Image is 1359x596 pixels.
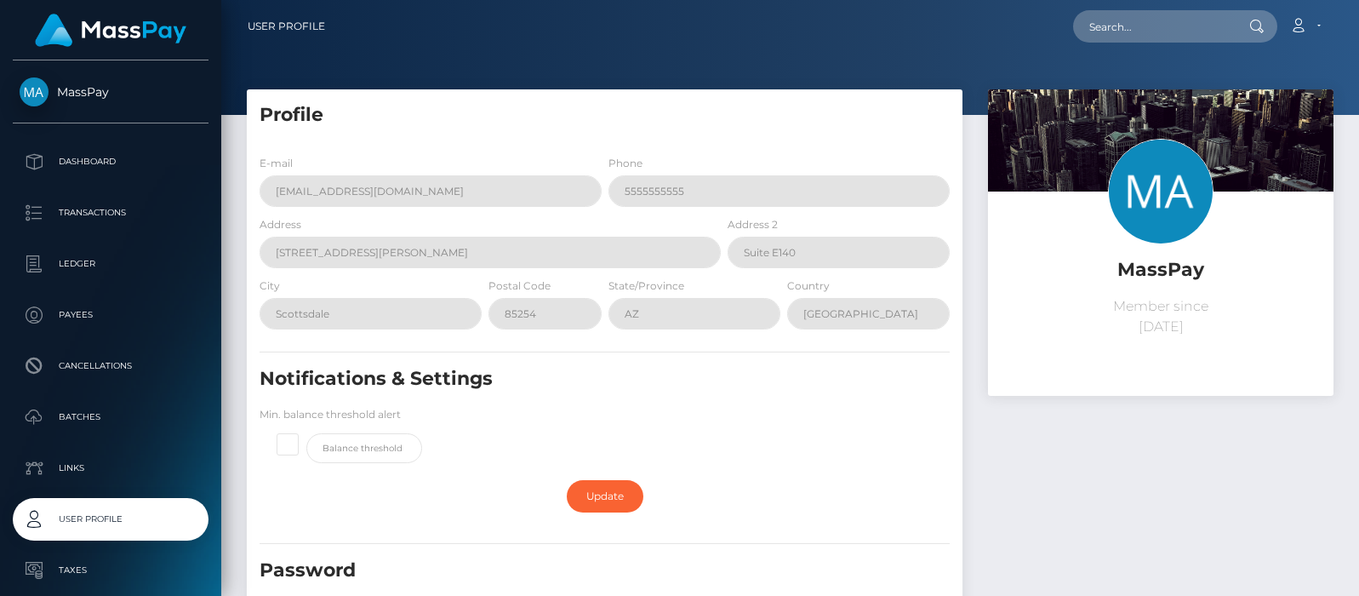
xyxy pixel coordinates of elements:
[260,407,401,422] label: Min. balance threshold alert
[1001,257,1321,284] h5: MassPay
[13,498,208,541] a: User Profile
[20,251,202,277] p: Ledger
[260,278,280,294] label: City
[20,200,202,226] p: Transactions
[20,404,202,430] p: Batches
[13,84,208,100] span: MassPay
[260,156,293,171] label: E-mail
[20,77,49,106] img: MassPay
[13,447,208,490] a: Links
[1073,10,1233,43] input: Search...
[13,140,208,183] a: Dashboard
[13,396,208,438] a: Batches
[20,302,202,328] p: Payees
[20,149,202,175] p: Dashboard
[35,14,186,47] img: MassPay Logo
[488,278,551,294] label: Postal Code
[787,278,830,294] label: Country
[20,558,202,583] p: Taxes
[567,480,643,513] a: Update
[13,192,208,234] a: Transactions
[608,156,642,171] label: Phone
[260,102,950,129] h5: Profile
[608,278,684,294] label: State/Province
[260,366,840,393] h5: Notifications & Settings
[13,345,208,387] a: Cancellations
[260,217,301,232] label: Address
[13,294,208,336] a: Payees
[728,217,778,232] label: Address 2
[20,353,202,379] p: Cancellations
[988,89,1333,319] img: ...
[13,243,208,285] a: Ledger
[1001,296,1321,337] p: Member since [DATE]
[260,558,840,584] h5: Password
[13,549,208,592] a: Taxes
[248,9,325,44] a: User Profile
[20,456,202,481] p: Links
[20,507,202,532] p: User Profile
